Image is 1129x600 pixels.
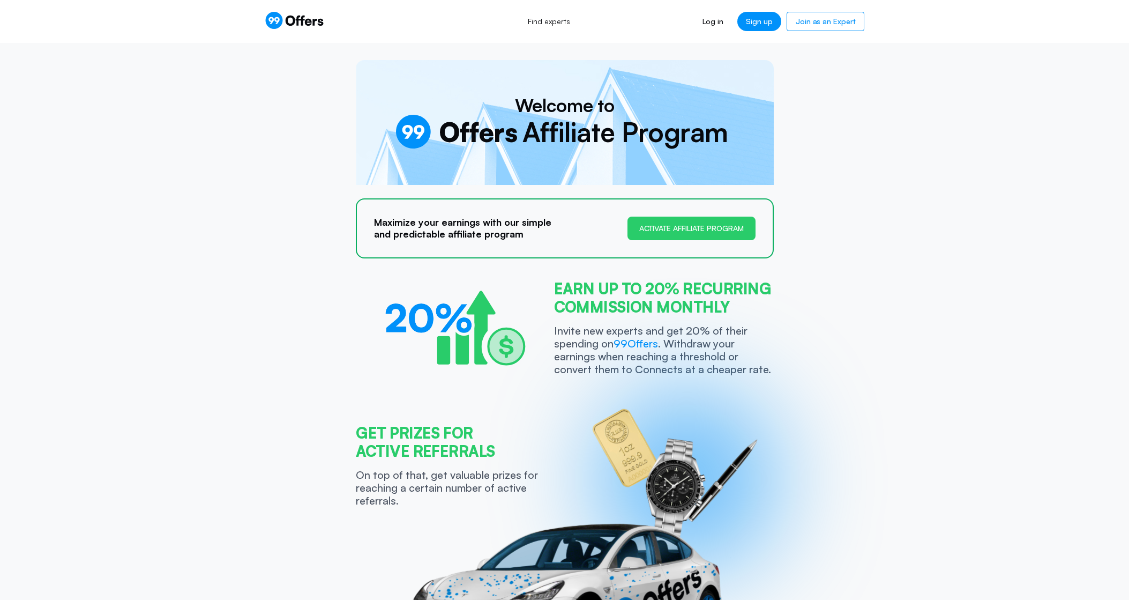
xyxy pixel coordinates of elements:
[522,118,728,145] span: Affiliate Program
[694,12,732,31] a: Log in
[627,217,756,240] button: Activate affiliate program
[396,114,431,149] img: logo
[374,217,565,240] p: Maximize your earnings with our simple and predictable affiliate program
[356,424,554,469] h2: Get prizes for active referrals
[787,12,864,31] a: Join as an Expert
[614,337,658,350] span: 99Offers
[554,324,774,376] p: Invite new experts and get 20% of their spending on . Withdraw your earnings when reaching a thre...
[516,10,582,33] a: Find experts
[737,12,781,31] a: Sign up
[356,469,554,507] p: On top of that, get valuable prizes for reaching a certain number of active referrals.
[383,291,526,366] img: Advantages
[554,280,774,324] h2: Earn UP TO 20% Recurring commission monthly
[439,118,518,145] span: Offers
[396,96,734,114] span: Welcome to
